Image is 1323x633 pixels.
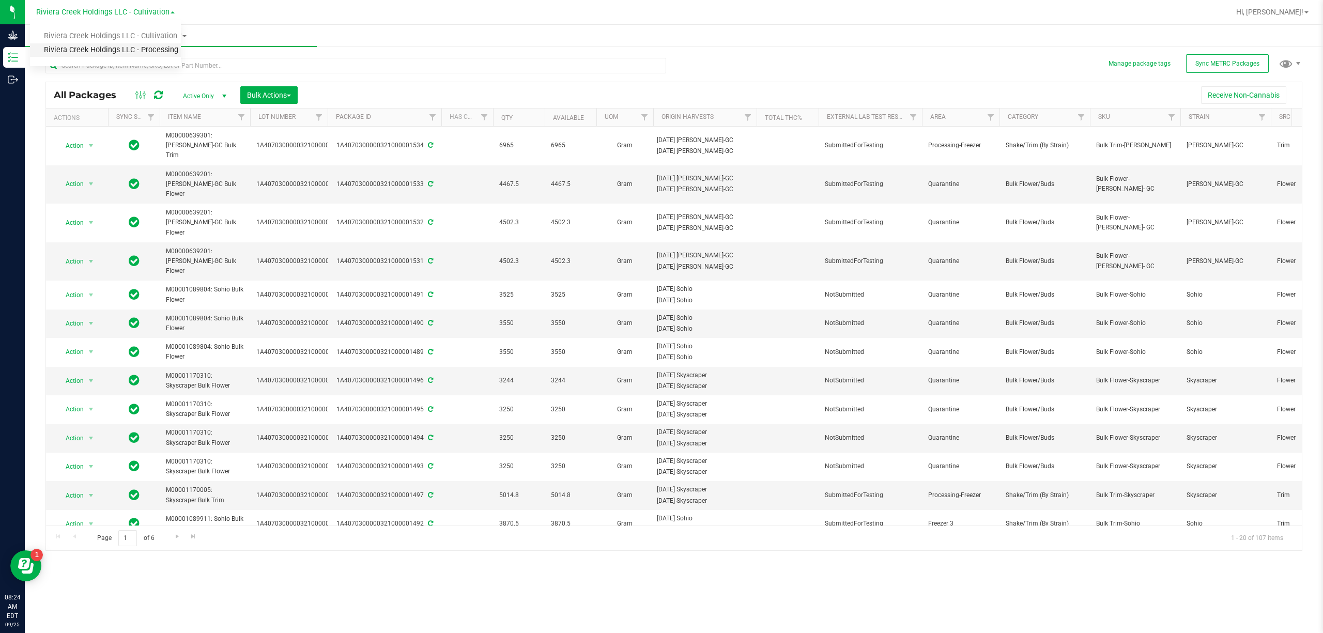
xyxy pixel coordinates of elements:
[765,114,802,121] a: Total THC%
[1073,109,1090,126] a: Filter
[657,324,753,334] div: Value 2: 2025-08-18 Sohio
[499,290,539,300] span: 3525
[336,113,371,120] a: Package ID
[25,25,317,47] a: Inventory
[499,318,539,328] span: 3550
[1006,405,1084,414] span: Bulk Flower/Buds
[636,109,653,126] a: Filter
[905,109,922,126] a: Filter
[551,376,590,385] span: 3244
[825,290,916,300] span: NotSubmitted
[603,141,647,150] span: Gram
[657,399,753,409] div: Value 1: 2025-08-18 Skyscraper
[247,91,291,99] span: Bulk Actions
[551,405,590,414] span: 3250
[1096,251,1174,271] span: Bulk Flower-[PERSON_NAME]- GC
[551,290,590,300] span: 3525
[657,284,753,294] div: Value 1: 2025-08-18 Sohio
[426,348,433,356] span: Sync from Compliance System
[657,524,753,534] div: Value 2: 2025-08-18 Sohio
[85,517,98,531] span: select
[426,520,433,527] span: Sync from Compliance System
[928,256,993,266] span: Quarantine
[1096,318,1174,328] span: Bulk Flower-Sohio
[740,109,757,126] a: Filter
[326,461,443,471] div: 1A4070300000321000001493
[56,345,84,359] span: Action
[256,433,344,443] span: 1A4070300000321000001494
[1096,213,1174,233] span: Bulk Flower-[PERSON_NAME]- GC
[1006,318,1084,328] span: Bulk Flower/Buds
[657,514,753,523] div: Value 1: 2025-08-18 Sohio
[825,179,916,189] span: SubmittedForTesting
[1098,113,1110,120] a: SKU
[603,490,647,500] span: Gram
[426,319,433,327] span: Sync from Compliance System
[928,490,993,500] span: Processing-Freezer
[56,316,84,331] span: Action
[603,461,647,471] span: Gram
[1187,218,1265,227] span: [PERSON_NAME]-GC
[603,519,647,529] span: Gram
[657,352,753,362] div: Value 2: 2025-08-18 Sohio
[657,485,753,495] div: Value 1: 2025-08-18 Skyscraper
[1008,113,1038,120] a: Category
[825,218,916,227] span: SubmittedForTesting
[825,519,916,529] span: SubmittedForTesting
[1236,8,1303,16] span: Hi, [PERSON_NAME]!
[168,113,201,120] a: Item Name
[256,461,344,471] span: 1A4070300000321000001493
[661,113,714,120] a: Origin Harvests
[129,215,140,229] span: In Sync
[326,256,443,266] div: 1A4070300000321000001531
[499,256,539,266] span: 4502.3
[166,131,244,161] span: M00000639301: [PERSON_NAME]-GC Bulk Trim
[256,318,344,328] span: 1A4070300000321000001490
[827,113,908,120] a: External Lab Test Result
[5,593,20,621] p: 08:24 AM EDT
[256,141,344,150] span: 1A4070300000321000001534
[426,434,433,441] span: Sync from Compliance System
[551,218,590,227] span: 4502.3
[1096,490,1174,500] span: Bulk Trim-Skyscraper
[657,427,753,437] div: Value 1: 2025-08-18 Skyscraper
[499,405,539,414] span: 3250
[56,488,84,503] span: Action
[426,377,433,384] span: Sync from Compliance System
[129,138,140,152] span: In Sync
[499,519,539,529] span: 3870.5
[116,113,156,120] a: Sync Status
[56,431,84,445] span: Action
[10,550,41,581] iframe: Resource center
[928,461,993,471] span: Quarantine
[657,251,753,260] div: Value 1: 2025-09-08 Stambaugh-GC
[476,109,493,126] a: Filter
[982,109,999,126] a: Filter
[657,342,753,351] div: Value 1: 2025-08-18 Sohio
[1096,376,1174,385] span: Bulk Flower-Skyscraper
[928,141,993,150] span: Processing-Freezer
[553,114,584,121] a: Available
[603,290,647,300] span: Gram
[8,30,18,40] inline-svg: Grow
[118,530,137,546] input: 1
[928,347,993,357] span: Quarantine
[326,519,443,529] div: 1A4070300000321000001492
[825,376,916,385] span: NotSubmitted
[1006,461,1084,471] span: Bulk Flower/Buds
[1187,141,1265,150] span: [PERSON_NAME]-GC
[1006,490,1084,500] span: Shake/Trim (By Strain)
[85,374,98,388] span: select
[311,109,328,126] a: Filter
[256,405,344,414] span: 1A4070300000321000001495
[56,138,84,153] span: Action
[825,461,916,471] span: NotSubmitted
[143,109,160,126] a: Filter
[499,490,539,500] span: 5014.8
[1187,179,1265,189] span: [PERSON_NAME]-GC
[603,318,647,328] span: Gram
[30,549,43,561] iframe: Resource center unread badge
[45,58,666,73] input: Search Package ID, Item Name, SKU, Lot or Part Number...
[56,177,84,191] span: Action
[85,316,98,331] span: select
